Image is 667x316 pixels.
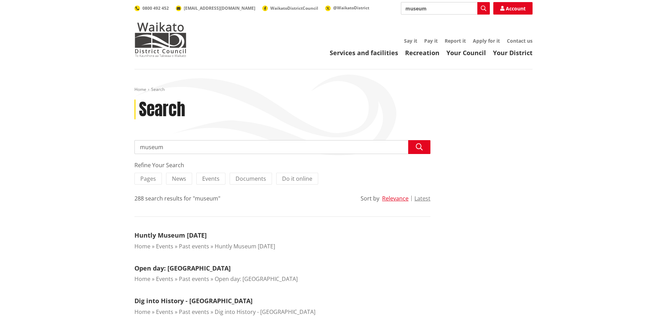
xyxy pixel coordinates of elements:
[361,194,379,203] div: Sort by
[179,308,209,316] a: Past events
[134,264,231,272] a: Open day: [GEOGRAPHIC_DATA]
[493,49,533,57] a: Your District
[134,87,533,93] nav: breadcrumb
[330,49,398,57] a: Services and facilities
[424,37,438,44] a: Pay it
[140,175,156,182] span: Pages
[446,49,486,57] a: Your Council
[134,194,220,203] div: 288 search results for "museum"
[215,308,315,316] a: Dig into History - [GEOGRAPHIC_DATA]
[134,161,430,169] div: Refine Your Search
[333,5,369,11] span: @WaikatoDistrict
[172,175,186,182] span: News
[179,242,209,250] a: Past events
[184,5,255,11] span: [EMAIL_ADDRESS][DOMAIN_NAME]
[134,297,253,305] a: Dig into History - [GEOGRAPHIC_DATA]
[473,37,500,44] a: Apply for it
[142,5,169,11] span: 0800 492 452
[215,242,275,250] a: Huntly Museum [DATE]
[156,275,173,283] a: Events
[134,86,146,92] a: Home
[179,275,209,283] a: Past events
[262,5,318,11] a: WaikatoDistrictCouncil
[405,49,439,57] a: Recreation
[325,5,369,11] a: @WaikatoDistrict
[507,37,533,44] a: Contact us
[176,5,255,11] a: [EMAIL_ADDRESS][DOMAIN_NAME]
[236,175,266,182] span: Documents
[151,86,165,92] span: Search
[156,242,173,250] a: Events
[134,140,430,154] input: Search input
[139,100,185,120] h1: Search
[134,22,187,57] img: Waikato District Council - Te Kaunihera aa Takiwaa o Waikato
[445,37,466,44] a: Report it
[404,37,417,44] a: Say it
[134,231,207,239] a: Huntly Museum [DATE]
[493,2,533,15] a: Account
[134,242,150,250] a: Home
[215,275,298,283] a: Open day: [GEOGRAPHIC_DATA]
[156,308,173,316] a: Events
[134,308,150,316] a: Home
[134,5,169,11] a: 0800 492 452
[382,195,409,202] button: Relevance
[270,5,318,11] span: WaikatoDistrictCouncil
[414,195,430,202] button: Latest
[202,175,220,182] span: Events
[134,275,150,283] a: Home
[401,2,490,15] input: Search input
[282,175,312,182] span: Do it online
